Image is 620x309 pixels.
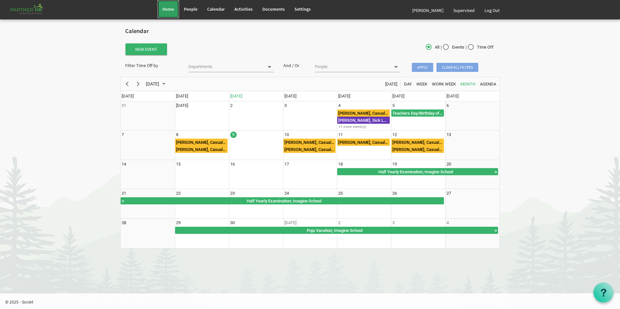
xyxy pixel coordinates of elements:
div: Wednesday, September 17, 2025 [284,161,289,167]
span: All [426,44,439,50]
div: Puja Vacation Begin From Monday, September 29, 2025 at 12:00:00 AM GMT-07:00 Ends At Wednesday, O... [175,227,498,234]
div: [PERSON_NAME], Casual Leave [338,110,389,116]
span: [DATE] [392,94,404,98]
div: Saturday, September 20, 2025 [447,161,451,167]
div: next period [133,77,144,91]
span: [DATE] [447,94,459,98]
div: Sunday, September 28, 2025 [122,220,126,226]
div: +1 more event(s) [337,124,391,129]
span: [DATE] [122,94,134,98]
span: Settings [294,6,311,12]
div: [PERSON_NAME], Casual Leave [175,139,227,145]
span: Home [162,6,174,12]
div: Teachers Day/Birthday of [DEMOGRAPHIC_DATA][PERSON_NAME] [392,110,444,116]
div: Manasi Kabi, Casual Leave Begin From Wednesday, September 10, 2025 at 12:00:00 AM GMT-07:00 Ends ... [283,146,336,153]
div: Friday, September 12, 2025 [392,132,397,138]
div: Monday, September 8, 2025 [176,132,178,138]
p: © 2025 - Societ [5,299,620,305]
div: Monday, September 29, 2025 [176,220,181,226]
span: Apply [412,63,433,72]
input: People [315,62,390,71]
div: [PERSON_NAME], Sick Leave [338,117,389,123]
button: September 2025 [145,80,168,88]
div: [PERSON_NAME], Casual Leave [338,139,389,145]
div: Sunday, September 14, 2025 [122,161,126,167]
span: [DATE] [145,80,160,88]
schedule: of September 2025 [120,77,500,248]
div: Friday, September 5, 2025 [392,102,395,109]
div: Saturday, September 27, 2025 [447,190,451,197]
div: Puja Vacation; Imagine School [175,227,494,234]
div: September 2025 [144,77,169,91]
a: [PERSON_NAME] [407,1,448,19]
button: Agenda [479,80,497,88]
div: Deepti Mayee Nayak, Casual Leave Begin From Monday, September 8, 2025 at 12:00:00 AM GMT-07:00 En... [175,146,228,153]
div: Tuesday, September 9, 2025 [230,132,237,138]
h2: Calendar [125,28,495,35]
div: Jasaswini Samanta, Casual Leave Begin From Thursday, September 11, 2025 at 12:00:00 AM GMT-07:00 ... [337,139,390,146]
span: [DATE] [230,94,242,98]
button: Week [415,80,429,88]
div: Saturday, September 13, 2025 [447,132,451,138]
button: Month [459,80,477,88]
button: Day [403,80,413,88]
span: Week [416,80,428,88]
div: Deepti Mayee Nayak, Casual Leave Begin From Friday, September 12, 2025 at 12:00:00 AM GMT-07:00 E... [391,139,444,146]
span: Time Off [468,44,494,50]
span: [DATE] [176,94,188,98]
span: Documents [262,6,285,12]
div: Wednesday, September 24, 2025 [284,190,289,197]
span: Supervised [453,7,475,13]
div: Half Yearly Examination; Imagine School [125,198,444,204]
div: Friday, October 3, 2025 [392,220,395,226]
a: Supervised [448,1,480,19]
div: Sunday, September 7, 2025 [122,132,124,138]
input: Departments [188,62,263,71]
span: Events [443,44,464,50]
div: | | [373,43,500,52]
div: Monday, September 22, 2025 [176,190,181,197]
span: Clear all filters [436,63,478,72]
div: [PERSON_NAME], Casual Leave [392,146,444,153]
div: Monday, September 1, 2025 [176,102,188,109]
div: Thursday, October 2, 2025 [338,220,340,226]
span: [DATE] [385,80,398,88]
div: Thursday, September 18, 2025 [338,161,343,167]
button: Previous [123,80,132,88]
div: Sunday, September 21, 2025 [122,190,126,197]
div: Tuesday, September 2, 2025 [230,102,232,109]
div: [PERSON_NAME], Casual Leave [175,146,227,153]
span: Calendar [207,6,225,12]
div: Half Yearly Examination Begin From Thursday, September 18, 2025 at 12:00:00 AM GMT-07:00 Ends At ... [337,168,498,175]
div: Monday, September 15, 2025 [176,161,181,167]
div: Wednesday, September 3, 2025 [284,102,287,109]
span: [DATE] [284,94,296,98]
span: [DATE] [338,94,350,98]
div: Saturday, September 6, 2025 [447,102,449,109]
button: New Event [125,43,167,55]
div: Manasi Kabi, Casual Leave Begin From Monday, September 8, 2025 at 12:00:00 AM GMT-07:00 Ends At M... [175,139,228,146]
div: Friday, September 26, 2025 [392,190,397,197]
div: Tuesday, September 30, 2025 [230,220,235,226]
div: Wednesday, September 10, 2025 [284,132,289,138]
button: Today [384,80,399,88]
div: Half Yearly Examination Begin From Thursday, September 18, 2025 at 12:00:00 AM GMT-07:00 Ends At ... [121,197,444,204]
div: Deepti Mayee Nayak, Casual Leave Begin From Wednesday, September 10, 2025 at 12:00:00 AM GMT-07:0... [283,139,336,146]
a: Log Out [480,1,505,19]
div: [PERSON_NAME], Casual Leave [284,139,336,145]
span: People [184,6,197,12]
div: Half Yearly Examination; Imagine School [338,168,494,175]
div: Wednesday, October 1, 2025 [284,220,296,226]
div: Sunday, August 31, 2025 [122,102,126,109]
div: Thursday, September 25, 2025 [338,190,343,197]
div: Thursday, September 4, 2025 [338,102,340,109]
div: Thursday, September 11, 2025 [338,132,343,138]
button: Next [134,80,143,88]
div: Friday, September 19, 2025 [392,161,397,167]
div: Saturday, October 4, 2025 [447,220,449,226]
div: previous period [122,77,133,91]
div: Tuesday, September 16, 2025 [230,161,235,167]
div: Manasi Kabi, Casual Leave Begin From Thursday, September 4, 2025 at 12:00:00 AM GMT-07:00 Ends At... [337,109,390,117]
button: Work Week [431,80,457,88]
